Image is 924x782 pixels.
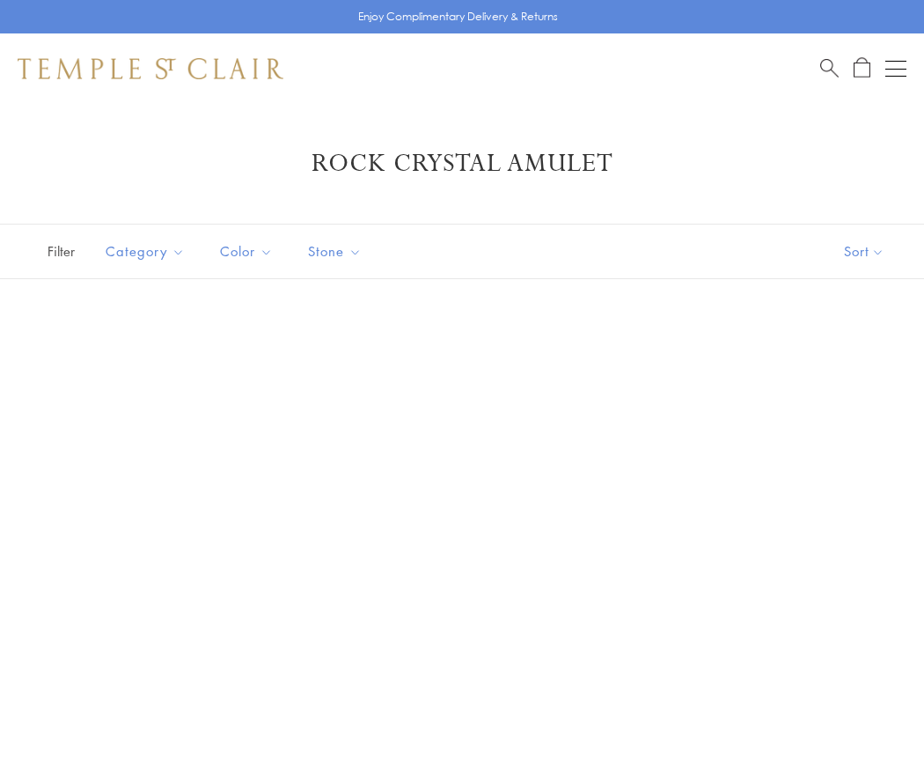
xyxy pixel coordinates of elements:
[854,57,870,79] a: Open Shopping Bag
[820,57,839,79] a: Search
[885,58,906,79] button: Open navigation
[92,232,198,271] button: Category
[44,148,880,180] h1: Rock Crystal Amulet
[358,8,558,26] p: Enjoy Complimentary Delivery & Returns
[804,225,924,278] button: Show sort by
[295,232,375,271] button: Stone
[299,240,375,262] span: Stone
[97,240,198,262] span: Category
[211,240,286,262] span: Color
[18,58,283,79] img: Temple St. Clair
[207,232,286,271] button: Color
